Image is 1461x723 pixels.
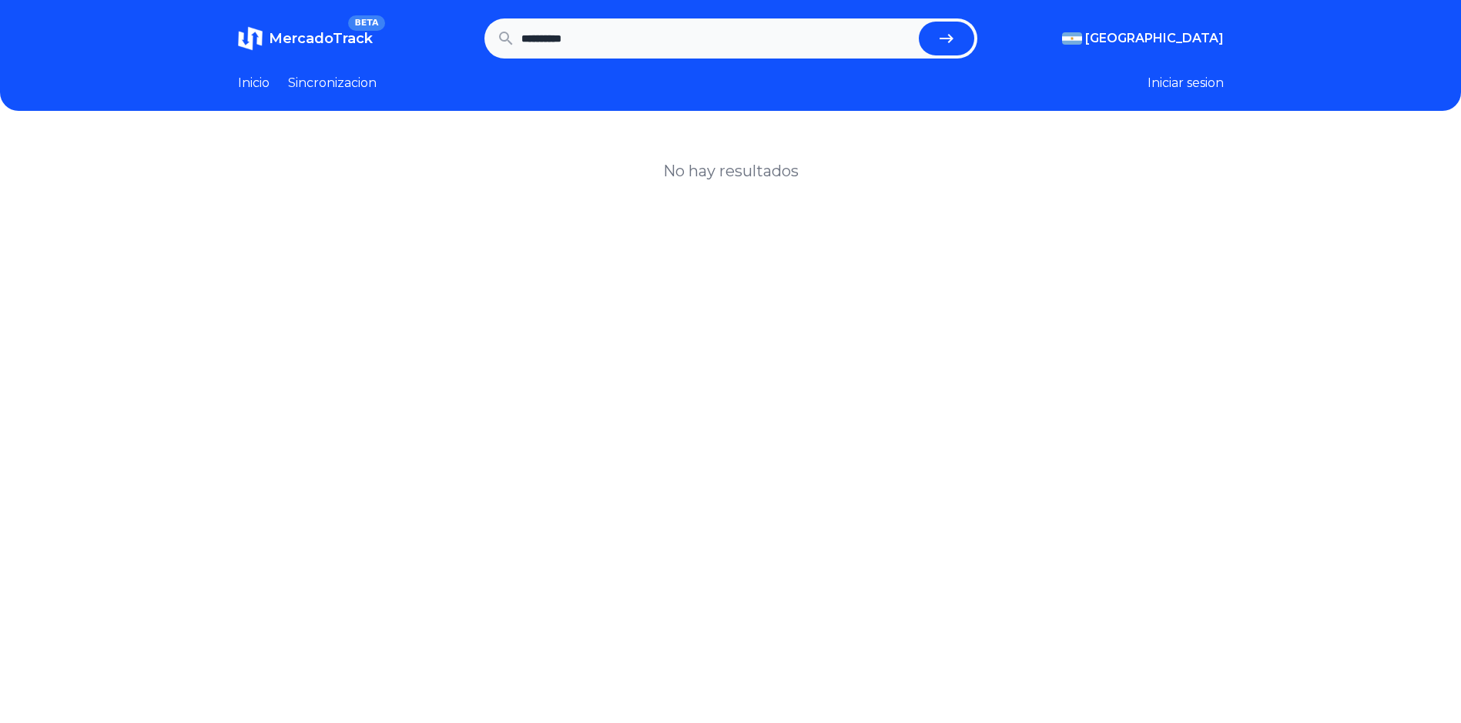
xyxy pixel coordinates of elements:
[1062,32,1082,45] img: Argentina
[348,15,384,31] span: BETA
[238,74,270,92] a: Inicio
[1148,74,1224,92] button: Iniciar sesion
[269,30,373,47] span: MercadoTrack
[1085,29,1224,48] span: [GEOGRAPHIC_DATA]
[238,26,373,51] a: MercadoTrackBETA
[1062,29,1224,48] button: [GEOGRAPHIC_DATA]
[288,74,377,92] a: Sincronizacion
[238,26,263,51] img: MercadoTrack
[663,160,799,182] h1: No hay resultados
